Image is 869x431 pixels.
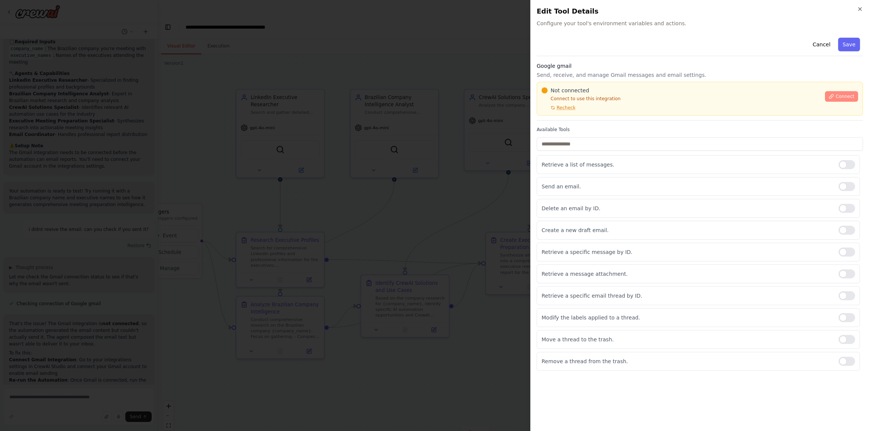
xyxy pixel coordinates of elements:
[808,38,835,51] button: Cancel
[537,62,863,70] h3: Google gmail
[542,96,820,102] p: Connect to use this integration
[542,105,575,111] button: Recheck
[542,314,832,321] p: Modify the labels applied to a thread.
[557,105,575,111] span: Recheck
[825,91,858,102] button: Connect
[542,226,832,234] p: Create a new draft email.
[542,292,832,300] p: Retrieve a specific email thread by ID.
[542,270,832,278] p: Retrieve a message attachment.
[542,183,832,190] p: Send an email.
[537,20,863,27] span: Configure your tool's environment variables and actions.
[542,358,832,365] p: Remove a thread from the trash.
[838,38,860,51] button: Save
[537,6,863,17] h2: Edit Tool Details
[542,248,832,256] p: Retrieve a specific message by ID.
[542,161,832,168] p: Retrieve a list of messages.
[836,93,854,99] span: Connect
[542,336,832,343] p: Move a thread to the trash.
[542,205,832,212] p: Delete an email by ID.
[537,127,863,133] label: Available Tools
[551,87,589,94] span: Not connected
[537,71,863,79] p: Send, receive, and manage Gmail messages and email settings.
